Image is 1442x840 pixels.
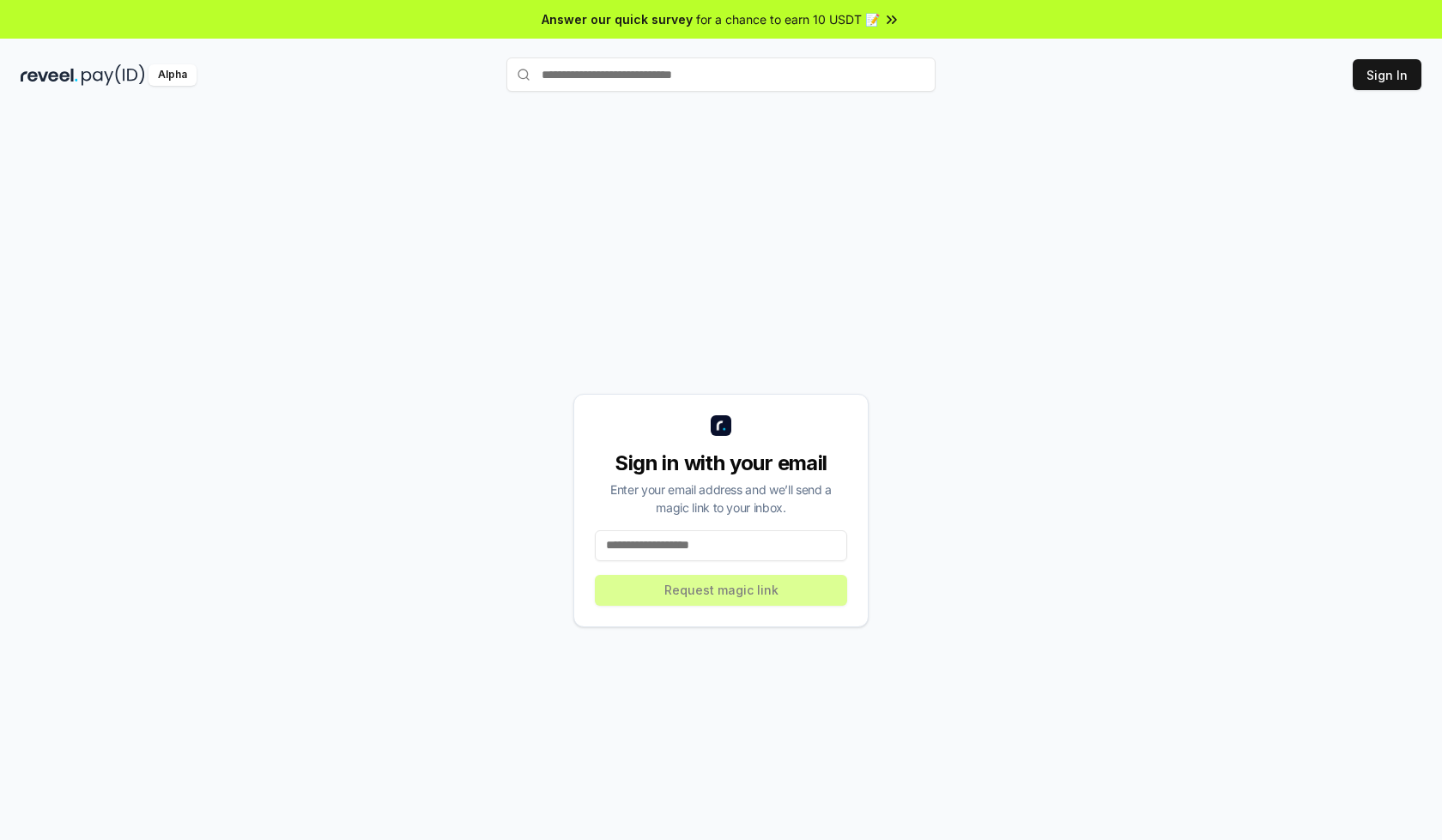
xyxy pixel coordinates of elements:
[595,480,847,517] div: Enter your email address and we’ll send a magic link to your inbox.
[1353,59,1421,90] button: Sign In
[21,64,78,86] img: reveel_dark
[542,10,693,28] span: Answer our quick survey
[82,64,145,86] img: pay_id
[148,64,197,86] div: Alpha
[696,10,880,28] span: for a chance to earn 10 USDT 📝
[711,415,731,436] img: logo_small
[595,450,847,477] div: Sign in with your email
